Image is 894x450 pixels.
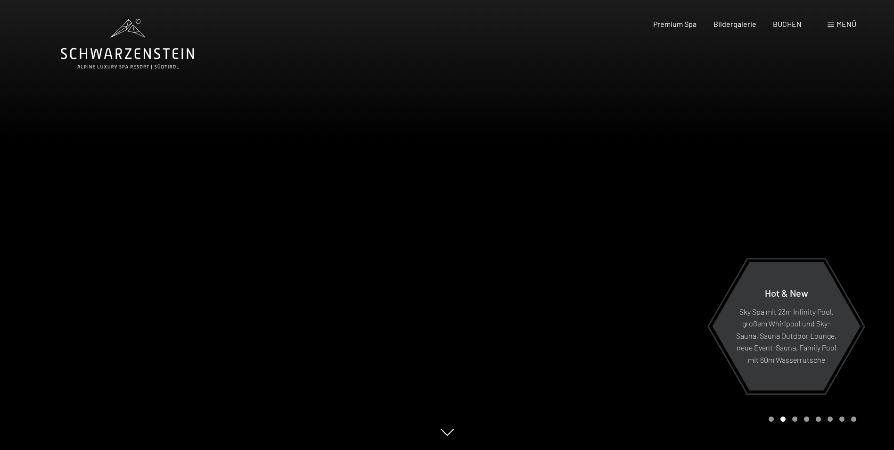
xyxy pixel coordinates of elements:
div: Carousel Page 8 [851,417,856,422]
a: Bildergalerie [714,19,756,28]
div: Carousel Page 4 [804,417,809,422]
div: Carousel Page 7 [839,417,845,422]
div: Carousel Page 6 [828,417,833,422]
a: Premium Spa [653,19,697,28]
a: Hot & New Sky Spa mit 23m Infinity Pool, großem Whirlpool und Sky-Sauna, Sauna Outdoor Lounge, ne... [712,261,861,391]
div: Carousel Pagination [765,417,856,422]
span: Hot & New [765,287,808,298]
span: Menü [837,19,856,28]
p: Sky Spa mit 23m Infinity Pool, großem Whirlpool und Sky-Sauna, Sauna Outdoor Lounge, neue Event-S... [735,305,837,366]
div: Carousel Page 2 (Current Slide) [780,417,786,422]
div: Carousel Page 5 [816,417,821,422]
div: Carousel Page 1 [769,417,774,422]
a: BUCHEN [773,19,802,28]
div: Carousel Page 3 [792,417,797,422]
